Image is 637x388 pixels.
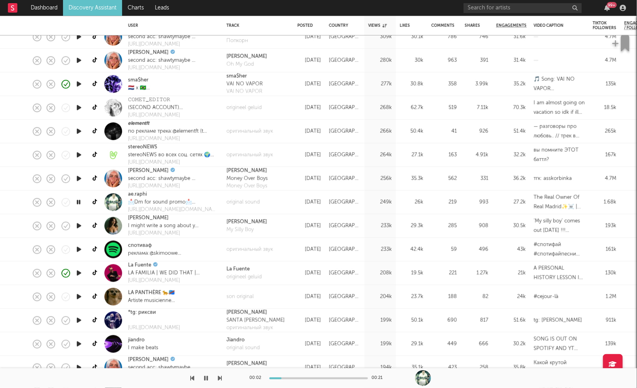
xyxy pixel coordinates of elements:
div: [DATE] [297,174,321,183]
div: 4.7M [593,363,617,372]
a: Oh My God [227,60,267,68]
div: [GEOGRAPHIC_DATA] [329,197,360,207]
a: [URL][DOMAIN_NAME] [128,277,219,285]
div: [DATE] [297,316,321,325]
div: 1.2M [593,292,617,301]
a: jiandro [128,336,145,344]
div: son original [227,293,254,301]
div: 41 [431,126,457,136]
div: [GEOGRAPHIC_DATA] [329,339,360,349]
div: 817 [465,316,488,325]
div: — разговоры про любовь.. // трек в тгк: @elementfttg #element_ft #футаж #футажи [534,122,585,141]
div: 4.7M [593,174,617,183]
div: 519 [431,103,457,112]
a: [URL][DOMAIN_NAME] [128,111,198,119]
div: 1.27k [465,268,488,278]
div: 449 [431,339,457,349]
div: 21k [496,268,526,278]
div: second acc: shawtymaybe 💞 РКН № 5120920420 [128,57,198,65]
div: [GEOGRAPHIC_DATA] [329,174,360,183]
div: [URL][DOMAIN_NAME] [128,64,198,72]
div: [URL][DOMAIN_NAME] [128,41,198,48]
div: 31.6k [496,32,526,41]
div: 690 [431,316,457,325]
div: 163 [431,150,457,160]
a: Jiandro [227,336,260,344]
div: I make beats [128,344,158,352]
div: [GEOGRAPHIC_DATA] [329,221,360,230]
div: [DATE] [297,56,321,65]
a: sma$herVAI NO VAPOR [227,72,263,88]
div: 51.4k [496,126,526,136]
div: 36.2k [496,174,526,183]
div: 786 [431,32,457,41]
div: 🇳🇱 x 🇧🇷 📩 [EMAIL_ADDRESS][DOMAIN_NAME] [128,84,219,92]
div: 139k [593,339,617,349]
div: 31.4k [496,56,526,65]
div: 746 [465,32,488,41]
div: Video Caption [534,23,573,28]
button: 99+ [605,5,610,11]
div: 666 [465,339,488,349]
a: Попкорн [227,37,267,45]
div: [GEOGRAPHIC_DATA] [329,32,360,41]
div: 167k [593,150,617,160]
div: оригинальный звук [227,151,273,159]
div: [DATE] [297,221,321,230]
a: sma$her [128,76,149,84]
div: [DATE] [297,32,321,41]
div: tg: [PERSON_NAME] [534,316,582,325]
div: 26k [400,197,423,207]
span: Engagements [496,23,527,28]
div: 82 [465,292,488,301]
div: 188 [431,292,457,301]
div: origineel geluid [227,104,262,112]
div: second acc: shawtymaybe 💞 РКН № 5120920420 [128,364,198,372]
a: оригинальный звук [227,324,285,332]
div: Posted [297,23,317,28]
a: original sound [227,344,260,352]
div: second acc: shawtymaybe 💞 РКН № 5120920420 [128,33,198,41]
a: LA PANTHÈRE 🐆🇨🇩 [128,289,175,297]
a: Oh My God [227,368,267,375]
div: 3.99k [465,79,488,89]
a: 𝙚𝙡𝙚𝙢𝙚𝙣𝙩𝙛𝙩 [128,120,149,128]
a: VAI NO VAPOR [227,88,263,96]
div: Views [368,23,387,28]
div: 42.4k [400,245,423,254]
div: 264k [368,150,392,160]
div: 50.1k [400,316,423,325]
div: 496 [465,245,488,254]
div: 70.3k [496,103,526,112]
div: 204k [368,292,392,301]
div: original sound [227,199,260,206]
a: [URL][DOMAIN_NAME] [128,135,208,143]
div: 135k [593,79,617,89]
div: [DATE] [297,268,321,278]
div: [PERSON_NAME] [227,360,267,368]
a: спотиваф [128,242,152,250]
div: [GEOGRAPHIC_DATA] [329,150,360,160]
div: #спотифай #спотифайпесни #спотифаймузыка [534,240,585,259]
div: [DATE] [297,126,321,136]
div: 4.7M [593,56,617,65]
a: [PERSON_NAME] [128,356,169,364]
div: 51.6k [496,316,526,325]
div: My Silly Boy [227,226,267,234]
a: 𝙲𝙾𝙼𝙴𝚃_𝙴𝙳𝙸𝚃𝙾𝚁 [128,96,170,104]
div: 43k [496,245,526,254]
div: [GEOGRAPHIC_DATA] [329,268,360,278]
div: [GEOGRAPHIC_DATA] [329,292,360,301]
div: 268k [368,103,392,112]
div: 59 [431,245,457,254]
a: [URL][DOMAIN_NAME] [128,324,180,332]
a: La Fuente [128,262,151,269]
div: 30.1k [400,32,423,41]
div: [PERSON_NAME] [227,167,268,175]
div: 35.8k [496,363,526,372]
